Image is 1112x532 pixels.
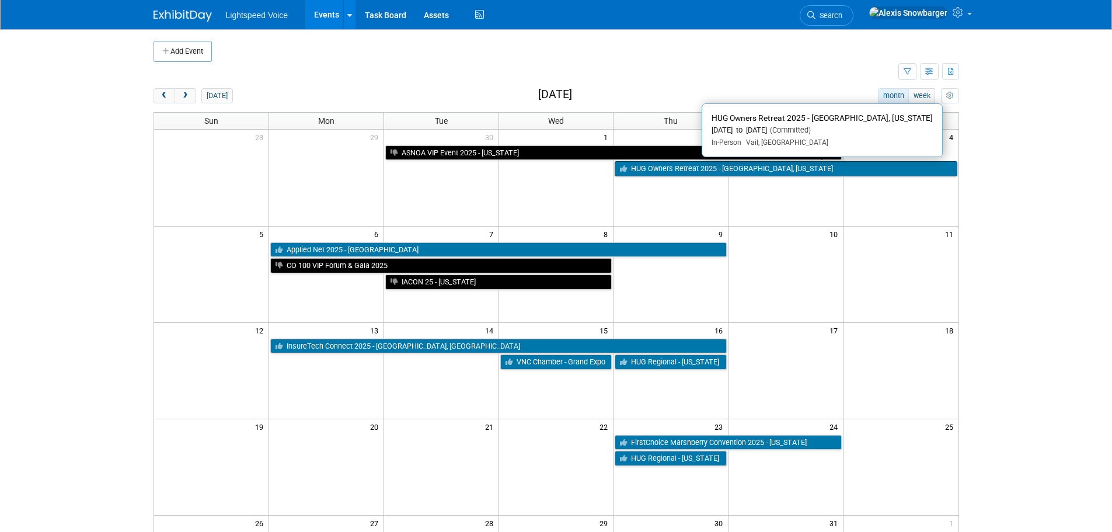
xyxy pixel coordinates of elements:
[254,130,269,144] span: 28
[369,130,384,144] span: 29
[615,354,727,370] a: HUG Regional - [US_STATE]
[484,323,499,338] span: 14
[488,227,499,241] span: 7
[369,323,384,338] span: 13
[948,130,958,144] span: 4
[254,419,269,434] span: 19
[154,88,175,103] button: prev
[204,116,218,126] span: Sun
[713,323,728,338] span: 16
[828,227,843,241] span: 10
[713,419,728,434] span: 23
[828,323,843,338] span: 17
[369,419,384,434] span: 20
[484,419,499,434] span: 21
[712,126,933,135] div: [DATE] to [DATE]
[713,516,728,530] span: 30
[878,88,909,103] button: month
[254,323,269,338] span: 12
[270,339,727,354] a: InsureTech Connect 2025 - [GEOGRAPHIC_DATA], [GEOGRAPHIC_DATA]
[800,5,853,26] a: Search
[258,227,269,241] span: 5
[226,11,288,20] span: Lightspeed Voice
[615,451,727,466] a: HUG Regional - [US_STATE]
[435,116,448,126] span: Tue
[385,274,612,290] a: IACON 25 - [US_STATE]
[373,227,384,241] span: 6
[201,88,232,103] button: [DATE]
[598,516,613,530] span: 29
[484,130,499,144] span: 30
[828,516,843,530] span: 31
[946,92,954,100] i: Personalize Calendar
[948,516,958,530] span: 1
[615,161,957,176] a: HUG Owners Retreat 2025 - [GEOGRAPHIC_DATA], [US_STATE]
[828,419,843,434] span: 24
[598,419,613,434] span: 22
[815,11,842,20] span: Search
[944,227,958,241] span: 11
[941,88,958,103] button: myCustomButton
[254,516,269,530] span: 26
[741,138,828,147] span: Vail, [GEOGRAPHIC_DATA]
[944,323,958,338] span: 18
[154,10,212,22] img: ExhibitDay
[369,516,384,530] span: 27
[712,113,933,123] span: HUG Owners Retreat 2025 - [GEOGRAPHIC_DATA], [US_STATE]
[602,227,613,241] span: 8
[318,116,334,126] span: Mon
[908,88,935,103] button: week
[270,258,612,273] a: CO 100 VIP Forum & Gala 2025
[500,354,612,370] a: VNC Chamber - Grand Expo
[598,323,613,338] span: 15
[944,419,958,434] span: 25
[175,88,196,103] button: next
[712,138,741,147] span: In-Person
[767,126,811,134] span: (Committed)
[717,227,728,241] span: 9
[154,41,212,62] button: Add Event
[615,435,842,450] a: FirstChoice Marshberry Convention 2025 - [US_STATE]
[385,145,842,161] a: ASNOA VIP Event 2025 - [US_STATE]
[484,516,499,530] span: 28
[270,242,727,258] a: Applied Net 2025 - [GEOGRAPHIC_DATA]
[869,6,948,19] img: Alexis Snowbarger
